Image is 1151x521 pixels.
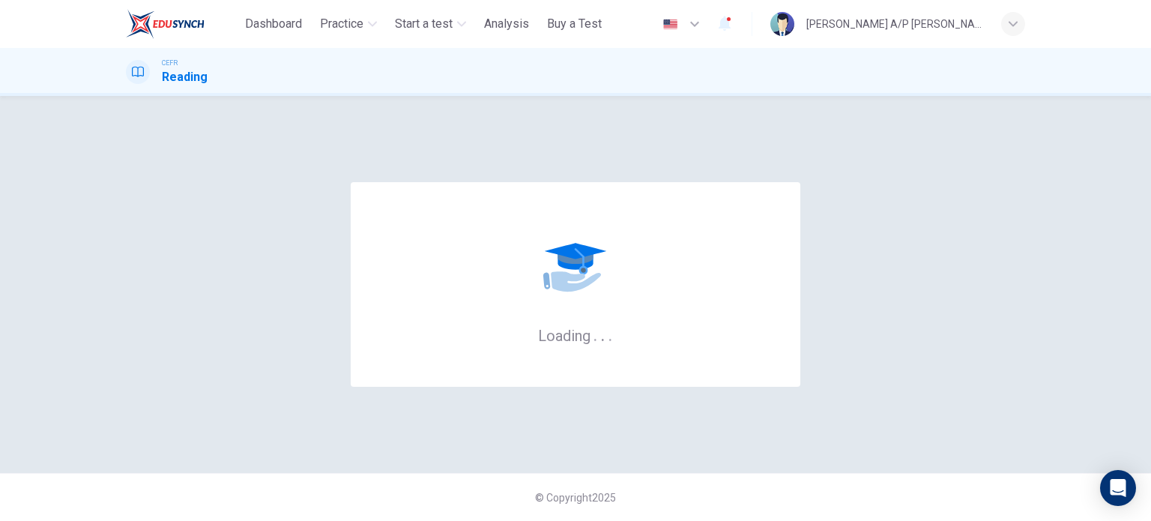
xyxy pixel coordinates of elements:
[547,15,602,33] span: Buy a Test
[126,9,205,39] img: ELTC logo
[389,10,472,37] button: Start a test
[541,10,608,37] button: Buy a Test
[1100,470,1136,506] div: Open Intercom Messenger
[770,12,794,36] img: Profile picture
[320,15,363,33] span: Practice
[245,15,302,33] span: Dashboard
[484,15,529,33] span: Analysis
[661,19,680,30] img: en
[314,10,383,37] button: Practice
[538,325,613,345] h6: Loading
[478,10,535,37] button: Analysis
[608,322,613,346] h6: .
[395,15,453,33] span: Start a test
[162,58,178,68] span: CEFR
[239,10,308,37] button: Dashboard
[535,492,616,504] span: © Copyright 2025
[806,15,983,33] div: [PERSON_NAME] A/P [PERSON_NAME]
[162,68,208,86] h1: Reading
[593,322,598,346] h6: .
[600,322,605,346] h6: .
[126,9,239,39] a: ELTC logo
